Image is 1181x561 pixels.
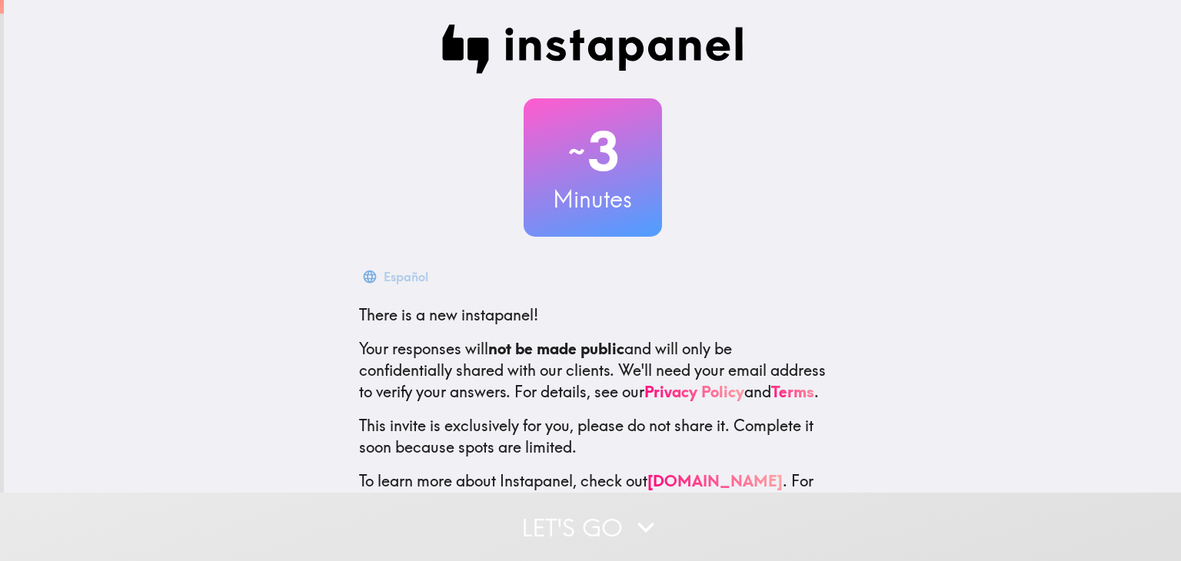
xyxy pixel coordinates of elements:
[488,339,624,358] b: not be made public
[442,25,744,74] img: Instapanel
[647,471,783,490] a: [DOMAIN_NAME]
[524,120,662,183] h2: 3
[359,261,434,292] button: Español
[644,382,744,401] a: Privacy Policy
[359,338,827,403] p: Your responses will and will only be confidentially shared with our clients. We'll need your emai...
[384,266,428,287] div: Español
[771,382,814,401] a: Terms
[524,183,662,215] h3: Minutes
[359,305,538,324] span: There is a new instapanel!
[566,128,587,174] span: ~
[359,415,827,458] p: This invite is exclusively for you, please do not share it. Complete it soon because spots are li...
[359,470,827,535] p: To learn more about Instapanel, check out . For questions or help, email us at .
